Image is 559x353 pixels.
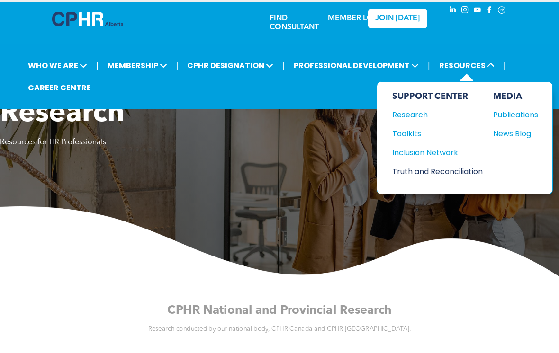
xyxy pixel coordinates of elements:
a: Inclusion Network [392,147,483,159]
a: facebook [484,5,495,18]
div: Research [392,109,474,121]
span: WHO WE ARE [25,57,90,74]
a: linkedin [447,5,458,18]
span: MEMBERSHIP [105,57,170,74]
a: News Blog [493,128,538,140]
span: RESOURCES [436,57,497,74]
span: CPHR National and Provincial Research [167,304,392,316]
div: SUPPORT CENTER [392,91,483,102]
a: Research [392,109,483,121]
div: News Blog [493,128,534,140]
a: Social network [496,5,507,18]
li: | [176,56,179,75]
a: CAREER CENTRE [25,79,94,97]
div: Toolkits [392,128,474,140]
li: | [96,56,99,75]
span: CPHR DESIGNATION [184,57,276,74]
li: | [428,56,430,75]
span: Research conducted by our national body, CPHR Canada and CPHR [GEOGRAPHIC_DATA]. [148,326,411,332]
a: Publications [493,109,538,121]
img: A blue and white logo for cp alberta [52,12,123,26]
span: PROFESSIONAL DEVELOPMENT [291,57,422,74]
a: instagram [460,5,470,18]
a: youtube [472,5,482,18]
span: JOIN [DATE] [375,14,420,23]
a: Toolkits [392,128,483,140]
a: JOIN [DATE] [368,9,427,28]
div: MEDIA [493,91,538,102]
a: MEMBER LOGIN [328,15,387,22]
div: Truth and Reconciliation [392,166,474,177]
li: | [282,56,285,75]
a: Truth and Reconciliation [392,166,483,177]
div: Inclusion Network [392,147,474,159]
a: FIND CONSULTANT [270,15,319,31]
li: | [504,56,506,75]
div: Publications [493,109,534,121]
